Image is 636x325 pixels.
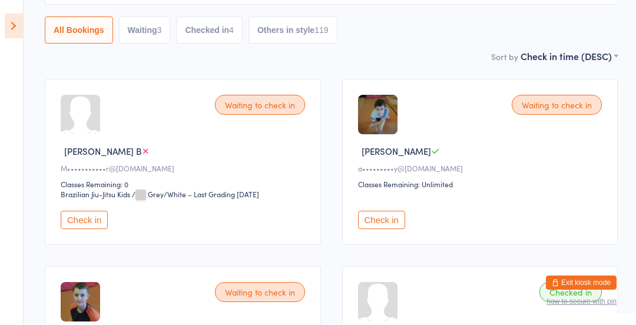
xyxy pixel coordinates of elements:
[61,189,130,199] div: Brazilian Jiu-Jitsu Kids
[491,51,518,62] label: Sort by
[119,16,171,44] button: Waiting3
[358,95,397,134] img: image1742365753.png
[512,95,602,115] div: Waiting to check in
[358,163,606,173] div: a•••••••••y@[DOMAIN_NAME]
[61,211,108,229] button: Check in
[61,163,309,173] div: M•••••••••••r@[DOMAIN_NAME]
[157,25,162,35] div: 3
[215,95,305,115] div: Waiting to check in
[362,145,431,157] span: [PERSON_NAME]
[249,16,337,44] button: Others in style119
[539,282,602,302] div: Checked in
[64,145,141,157] span: [PERSON_NAME] B
[229,25,234,35] div: 4
[358,179,606,189] div: Classes Remaining: Unlimited
[546,297,617,306] button: how to secure with pin
[215,282,305,302] div: Waiting to check in
[61,179,309,189] div: Classes Remaining: 0
[176,16,243,44] button: Checked in4
[546,276,617,290] button: Exit kiosk mode
[358,211,405,229] button: Check in
[132,189,259,199] span: / Grey/White – Last Grading [DATE]
[314,25,328,35] div: 119
[45,16,113,44] button: All Bookings
[61,282,100,321] img: image1742365787.png
[521,49,618,62] div: Check in time (DESC)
